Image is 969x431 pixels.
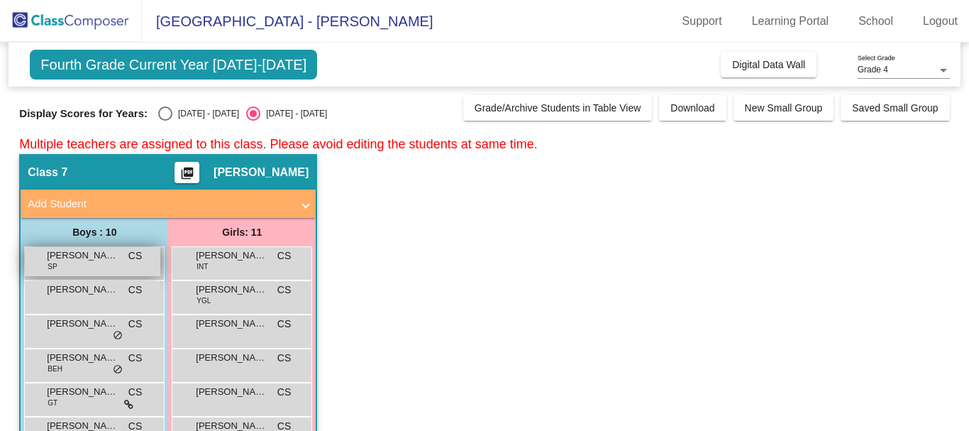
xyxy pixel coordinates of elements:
[113,330,123,342] span: do_not_disturb_alt
[858,65,888,75] span: Grade 4
[19,107,148,120] span: Display Scores for Years:
[196,385,267,399] span: [PERSON_NAME]
[670,102,714,114] span: Download
[912,10,969,33] a: Logout
[47,249,118,263] span: [PERSON_NAME]
[277,351,291,366] span: CS
[30,50,317,80] span: Fourth Grade Current Year [DATE]-[DATE]
[277,317,291,332] span: CS
[128,385,142,400] span: CS
[196,351,267,365] span: [PERSON_NAME]
[277,385,291,400] span: CS
[21,190,316,218] mat-expansion-panel-header: Add Student
[196,261,208,272] span: INT
[475,102,641,114] span: Grade/Archive Students in Table View
[21,218,168,246] div: Boys : 10
[196,317,267,331] span: [PERSON_NAME]
[196,249,267,263] span: [PERSON_NAME]
[721,52,816,77] button: Digital Data Wall
[175,162,199,183] button: Print Students Details
[671,10,733,33] a: Support
[733,95,834,121] button: New Small Group
[128,283,142,298] span: CS
[47,317,118,331] span: [PERSON_NAME]
[47,351,118,365] span: [PERSON_NAME]
[659,95,726,121] button: Download
[260,107,327,120] div: [DATE] - [DATE]
[841,95,949,121] button: Saved Small Group
[196,295,211,306] span: YGL
[47,283,118,297] span: [PERSON_NAME]
[48,364,62,374] span: BEH
[732,59,805,70] span: Digital Data Wall
[128,317,142,332] span: CS
[168,218,316,246] div: Girls: 11
[47,385,118,399] span: [PERSON_NAME]
[128,351,142,366] span: CS
[741,10,841,33] a: Learning Portal
[172,107,239,120] div: [DATE] - [DATE]
[113,364,123,376] span: do_not_disturb_alt
[19,137,537,151] span: Multiple teachers are assigned to this class. Please avoid editing the students at same time.
[463,95,653,121] button: Grade/Archive Students in Table View
[745,102,823,114] span: New Small Group
[214,165,309,180] span: [PERSON_NAME]
[852,102,938,114] span: Saved Small Group
[847,10,904,33] a: School
[128,249,142,263] span: CS
[277,249,291,263] span: CS
[28,165,67,180] span: Class 7
[277,283,291,298] span: CS
[179,166,196,186] mat-icon: picture_as_pdf
[142,10,433,33] span: [GEOGRAPHIC_DATA] - [PERSON_NAME]
[48,261,57,272] span: SP
[48,398,57,408] span: GT
[196,283,267,297] span: [PERSON_NAME]
[28,196,292,212] mat-panel-title: Add Student
[158,107,327,121] mat-radio-group: Select an option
